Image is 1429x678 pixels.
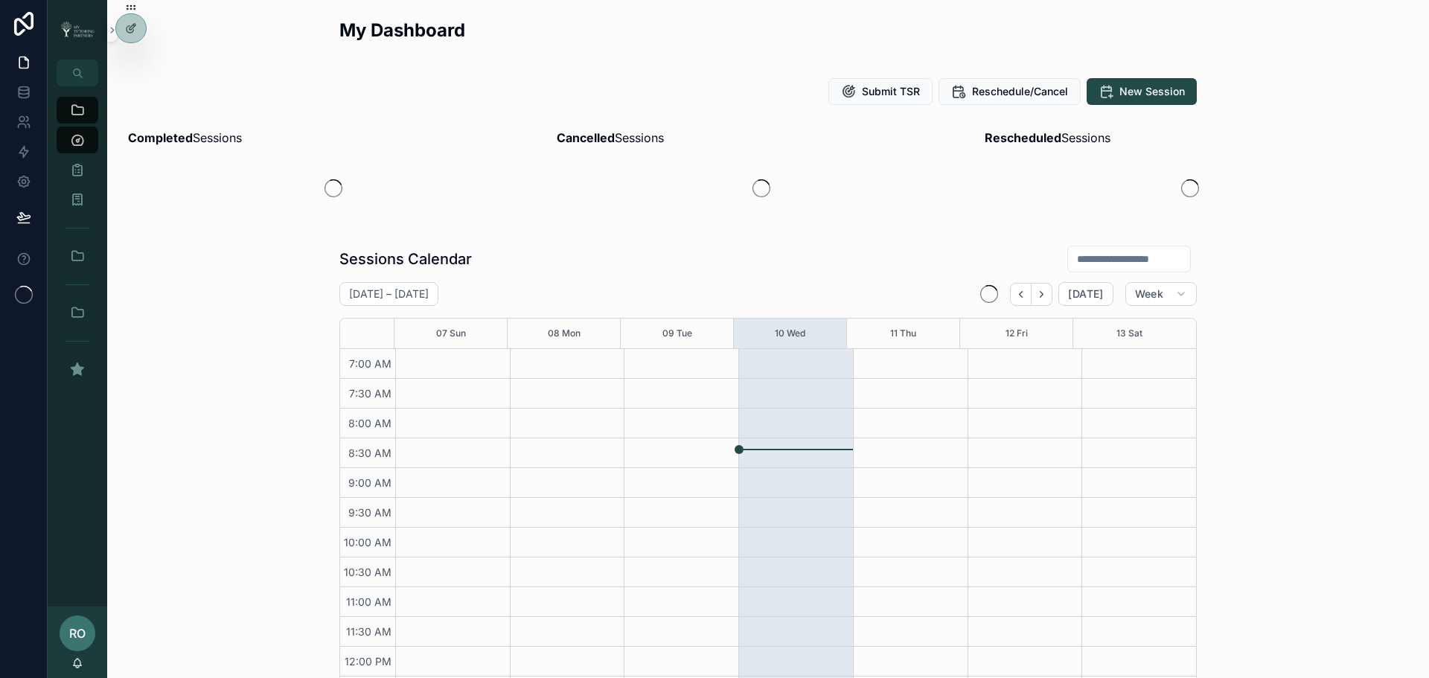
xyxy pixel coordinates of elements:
button: 13 Sat [1116,319,1142,348]
strong: Rescheduled [985,130,1061,145]
button: 07 Sun [436,319,466,348]
span: Sessions [557,129,664,147]
span: New Session [1119,84,1185,99]
button: Week [1125,282,1197,306]
img: App logo [57,20,98,39]
span: 8:30 AM [345,447,395,459]
button: 09 Tue [662,319,692,348]
span: Reschedule/Cancel [972,84,1068,99]
span: 9:00 AM [345,476,395,489]
button: 12 Fri [1006,319,1028,348]
strong: Cancelled [557,130,615,145]
button: [DATE] [1058,282,1113,306]
button: Submit TSR [828,78,933,105]
button: Next [1032,283,1052,306]
div: scrollable content [48,86,107,402]
button: 10 Wed [775,319,805,348]
button: New Session [1087,78,1197,105]
span: Week [1135,287,1163,301]
span: RO [69,624,86,642]
button: Back [1010,283,1032,306]
span: 10:30 AM [340,566,395,578]
button: Reschedule/Cancel [939,78,1081,105]
span: 7:00 AM [345,357,395,370]
span: 12:00 PM [341,655,395,668]
h2: [DATE] – [DATE] [349,287,429,301]
h1: Sessions Calendar [339,249,472,269]
span: 10:00 AM [340,536,395,549]
span: 11:30 AM [342,625,395,638]
span: [DATE] [1068,287,1103,301]
span: 8:00 AM [345,417,395,429]
span: Submit TSR [862,84,920,99]
span: 7:30 AM [345,387,395,400]
span: 11:00 AM [342,595,395,608]
span: Sessions [128,129,242,147]
span: 9:30 AM [345,506,395,519]
button: 08 Mon [548,319,581,348]
h2: My Dashboard [339,18,465,42]
span: Sessions [985,129,1110,147]
button: 11 Thu [890,319,916,348]
strong: Completed [128,130,193,145]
